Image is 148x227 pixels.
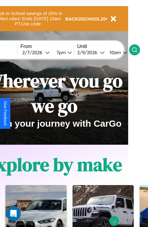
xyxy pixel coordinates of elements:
label: From [20,44,74,49]
button: 10am [105,49,129,56]
b: BACK2SCHOOL20 [65,16,106,21]
button: 7pm [52,49,74,56]
div: 2 / 9 / 2026 [77,50,100,55]
div: Open Intercom Messenger [6,206,21,221]
label: Until [77,44,129,49]
div: 7pm [53,50,67,55]
div: 2 / 7 / 2026 [22,50,45,55]
div: 10am [106,50,123,55]
button: 2/7/2026 [20,49,52,56]
div: Give Feedback [3,101,7,126]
